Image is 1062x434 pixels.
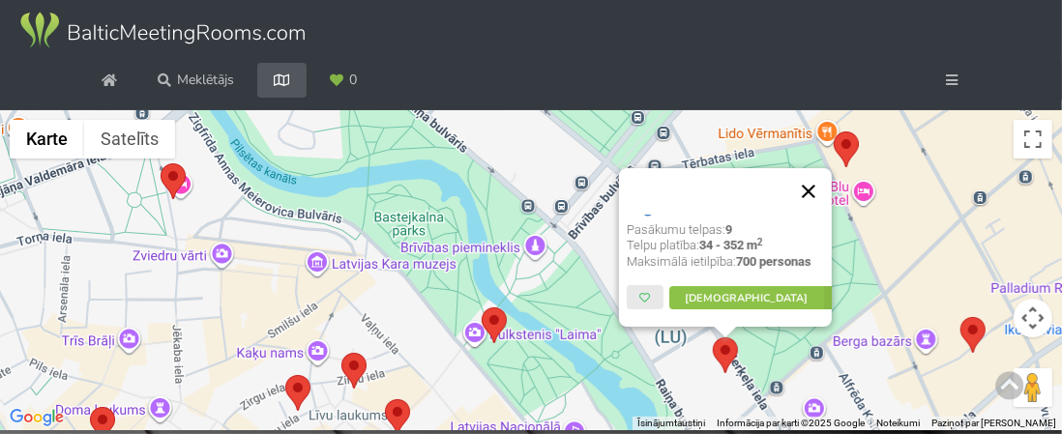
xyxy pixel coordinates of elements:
[717,418,865,428] span: Informācija par karti ©2025 Google
[1014,368,1052,407] button: Velciet cilvēciņa ikonu kartē, lai atvērtu ielas attēlu.
[931,418,1056,428] a: Paziņot par [PERSON_NAME]
[5,405,69,430] a: Apgabala atvēršana pakalpojumā Google Maps (tiks atvērts jauns logs)
[17,11,308,50] img: Baltic Meeting Rooms
[627,238,824,253] div: Telpu platība:
[1014,120,1052,159] button: Pārslēgt pilnekrāna skatu
[757,236,763,246] sup: 2
[637,417,705,430] button: Īsinājumtaustiņi
[627,253,824,269] div: Maksimālā ietilpība:
[84,120,175,159] button: Rādīt satelīta fotogrāfisko datu bāzi
[876,418,920,428] a: Noteikumi
[627,195,817,218] a: Rīgas Latviešu biedrība
[627,222,824,238] div: Pasākumu telpas:
[669,286,851,309] a: [DEMOGRAPHIC_DATA]
[725,222,732,237] strong: 9
[350,73,358,87] span: 0
[144,63,248,98] a: Meklētājs
[5,405,69,430] img: Google
[10,120,84,159] button: Rādīt ielu karti
[699,238,763,252] strong: 34 - 352 m
[1014,299,1052,337] button: Kartes kameras vadīklas
[736,253,811,268] strong: 700 personas
[785,168,832,215] button: Aizvērt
